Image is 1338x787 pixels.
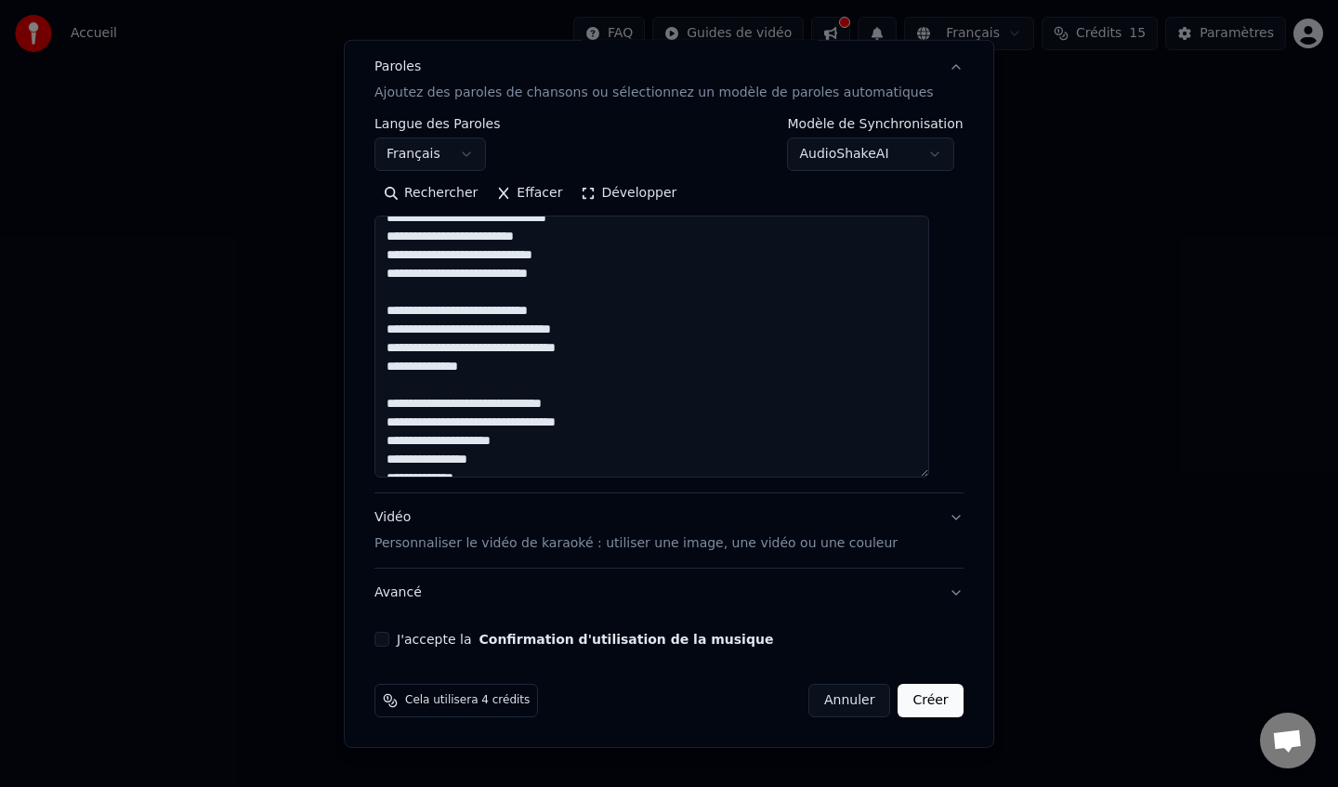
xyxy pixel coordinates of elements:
[374,43,964,117] button: ParolesAjoutez des paroles de chansons ou sélectionnez un modèle de paroles automatiques
[374,508,898,553] div: Vidéo
[808,684,890,717] button: Annuler
[374,117,501,130] label: Langue des Paroles
[374,84,934,102] p: Ajoutez des paroles de chansons ou sélectionnez un modèle de paroles automatiques
[405,693,530,708] span: Cela utilisera 4 crédits
[374,117,964,492] div: ParolesAjoutez des paroles de chansons ou sélectionnez un modèle de paroles automatiques
[788,117,964,130] label: Modèle de Synchronisation
[374,534,898,553] p: Personnaliser le vidéo de karaoké : utiliser une image, une vidéo ou une couleur
[572,178,687,208] button: Développer
[479,633,774,646] button: J'accepte la
[899,684,964,717] button: Créer
[374,569,964,617] button: Avancé
[397,633,773,646] label: J'accepte la
[374,178,487,208] button: Rechercher
[374,493,964,568] button: VidéoPersonnaliser le vidéo de karaoké : utiliser une image, une vidéo ou une couleur
[374,58,421,76] div: Paroles
[487,178,571,208] button: Effacer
